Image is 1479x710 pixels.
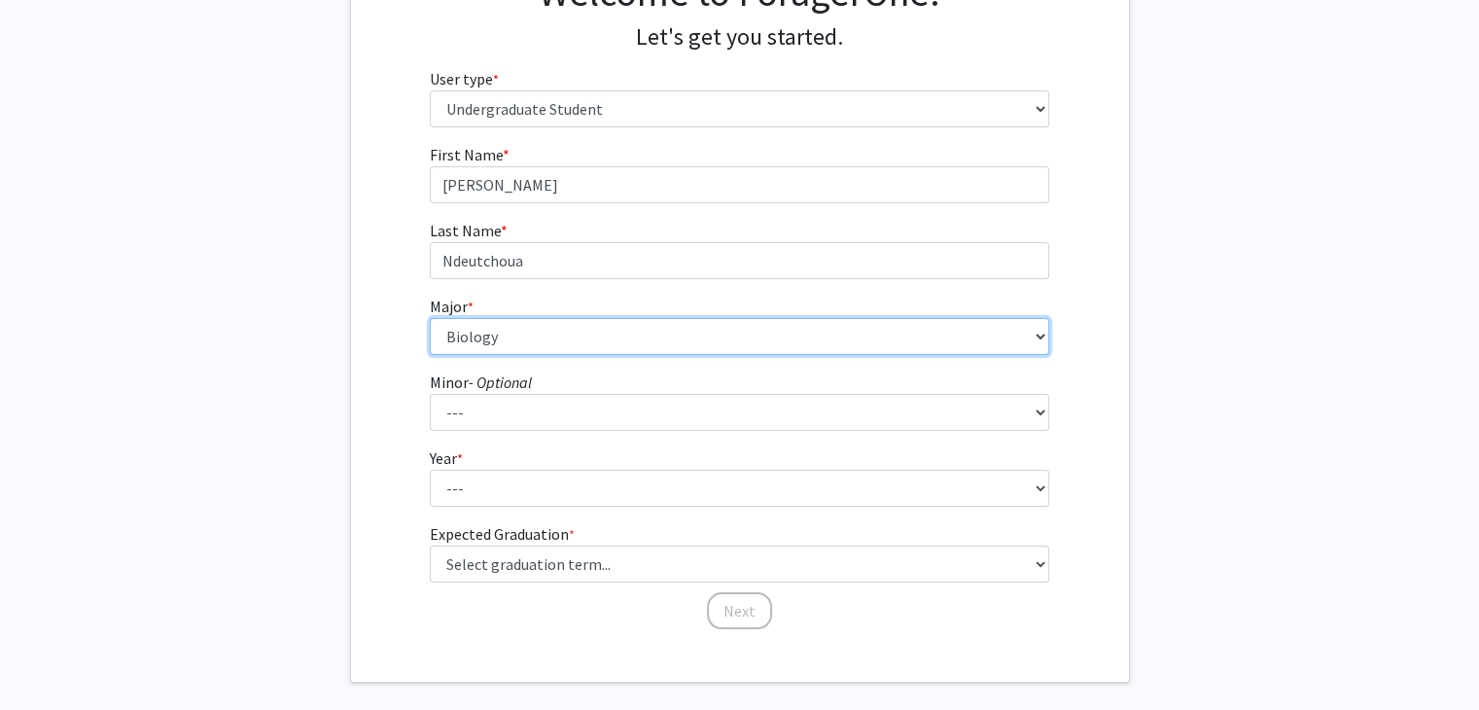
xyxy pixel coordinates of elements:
[469,373,532,392] i: - Optional
[430,23,1049,52] h4: Let's get you started.
[430,522,575,546] label: Expected Graduation
[430,221,501,240] span: Last Name
[430,371,532,394] label: Minor
[430,67,499,90] label: User type
[707,592,772,629] button: Next
[430,446,463,470] label: Year
[430,295,474,318] label: Major
[430,145,503,164] span: First Name
[15,622,83,695] iframe: Chat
